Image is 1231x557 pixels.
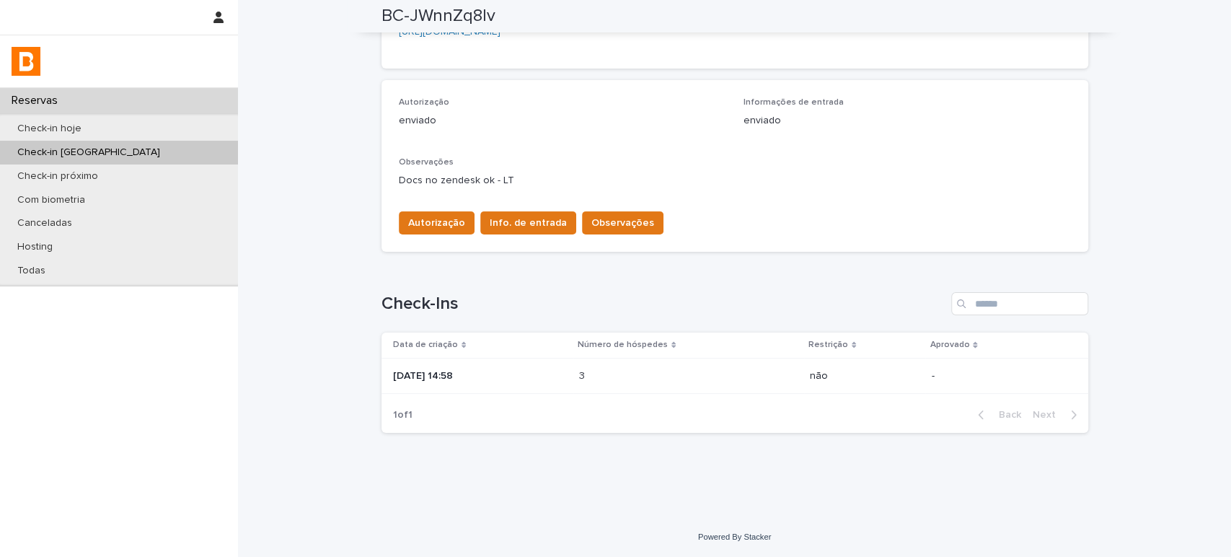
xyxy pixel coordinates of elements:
[6,94,69,108] p: Reservas
[399,27,500,37] a: [URL][DOMAIN_NAME]
[6,241,64,253] p: Hosting
[408,216,465,230] span: Autorização
[393,337,458,353] p: Data de criação
[698,532,771,541] a: Powered By Stacker
[393,370,568,382] p: [DATE] 14:58
[6,146,172,159] p: Check-in [GEOGRAPHIC_DATA]
[6,217,84,229] p: Canceladas
[381,294,945,315] h1: Check-Ins
[399,113,726,128] p: enviado
[990,410,1021,420] span: Back
[381,6,495,27] h2: BC-JWnnZq8lv
[966,408,1027,421] button: Back
[6,170,110,183] p: Check-in próximo
[490,216,567,230] span: Info. de entrada
[808,337,848,353] p: Restrição
[578,337,668,353] p: Número de hóspedes
[582,211,663,234] button: Observações
[591,216,654,230] span: Observações
[810,370,920,382] p: não
[480,211,576,234] button: Info. de entrada
[399,98,449,107] span: Autorização
[579,367,588,382] p: 3
[12,47,40,76] img: zVaNuJHRTjyIjT5M9Xd5
[399,211,475,234] button: Autorização
[381,358,1088,394] tr: [DATE] 14:5833 não-
[744,98,844,107] span: Informações de entrada
[1033,410,1064,420] span: Next
[1027,408,1088,421] button: Next
[6,265,57,277] p: Todas
[6,194,97,206] p: Com biometria
[381,398,424,433] p: 1 of 1
[399,158,454,167] span: Observações
[744,113,1071,128] p: enviado
[930,337,969,353] p: Aprovado
[931,370,1064,382] p: -
[951,292,1088,315] input: Search
[6,123,93,135] p: Check-in hoje
[399,173,1071,188] p: Docs no zendesk ok - LT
